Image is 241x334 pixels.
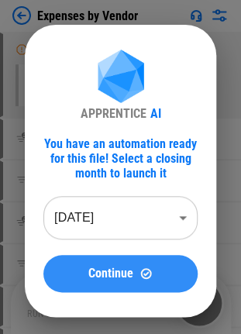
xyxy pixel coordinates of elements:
[88,267,133,280] span: Continue
[90,50,152,106] img: Apprentice AI
[43,136,198,181] div: You have an automation ready for this file! Select a closing month to launch it
[43,196,198,239] div: [DATE]
[43,255,198,292] button: ContinueContinue
[150,106,161,121] div: AI
[139,267,153,280] img: Continue
[81,106,146,121] div: APPRENTICE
